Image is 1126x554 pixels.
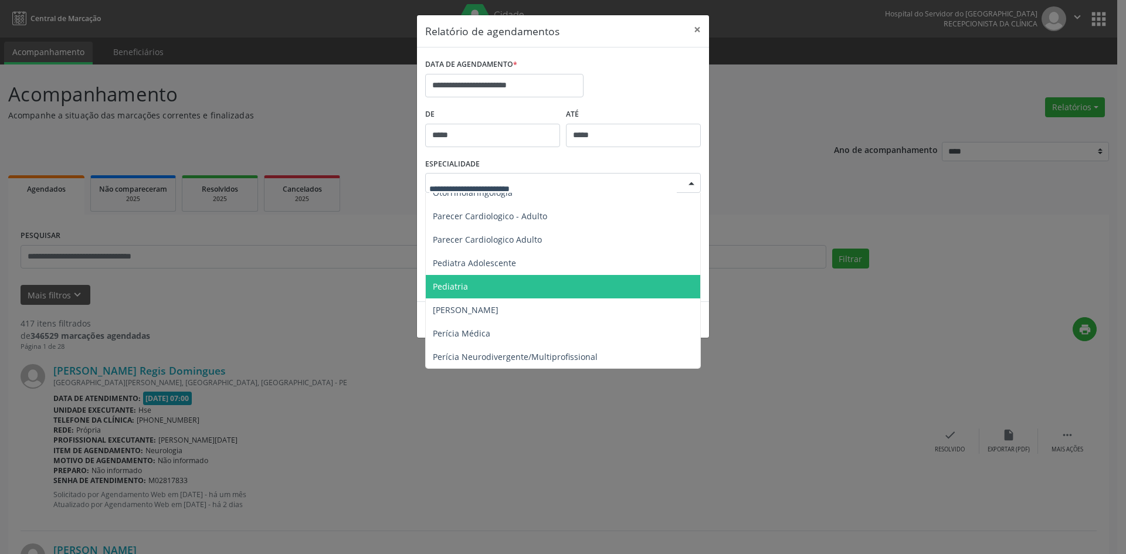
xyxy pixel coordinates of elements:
[566,106,701,124] label: ATÉ
[433,234,542,245] span: Parecer Cardiologico Adulto
[433,351,598,362] span: Perícia Neurodivergente/Multiprofissional
[425,23,559,39] h5: Relatório de agendamentos
[433,187,513,198] span: Otorrinolaringologia
[433,328,490,339] span: Perícia Médica
[686,15,709,44] button: Close
[433,210,547,222] span: Parecer Cardiologico - Adulto
[425,56,517,74] label: DATA DE AGENDAMENTO
[433,281,468,292] span: Pediatria
[433,304,498,315] span: [PERSON_NAME]
[433,257,516,268] span: Pediatra Adolescente
[425,106,560,124] label: De
[425,155,480,174] label: ESPECIALIDADE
